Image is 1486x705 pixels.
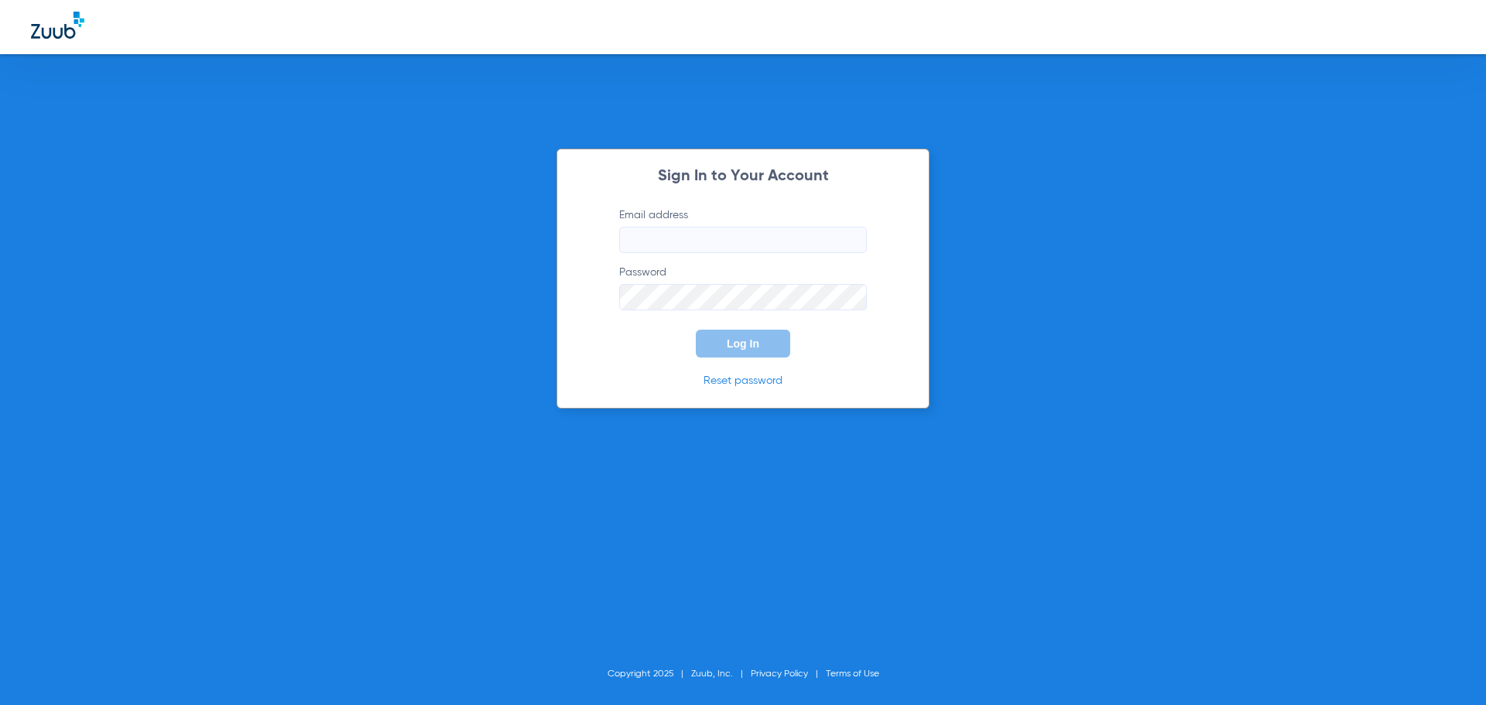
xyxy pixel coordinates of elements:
input: Password [619,284,867,310]
li: Zuub, Inc. [691,666,751,682]
img: Zuub Logo [31,12,84,39]
h2: Sign In to Your Account [596,169,890,184]
a: Terms of Use [826,669,879,679]
label: Password [619,265,867,310]
iframe: Chat Widget [1409,631,1486,705]
span: Log In [727,337,759,350]
li: Copyright 2025 [608,666,691,682]
a: Reset password [704,375,782,386]
label: Email address [619,207,867,253]
a: Privacy Policy [751,669,808,679]
button: Log In [696,330,790,358]
input: Email address [619,227,867,253]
